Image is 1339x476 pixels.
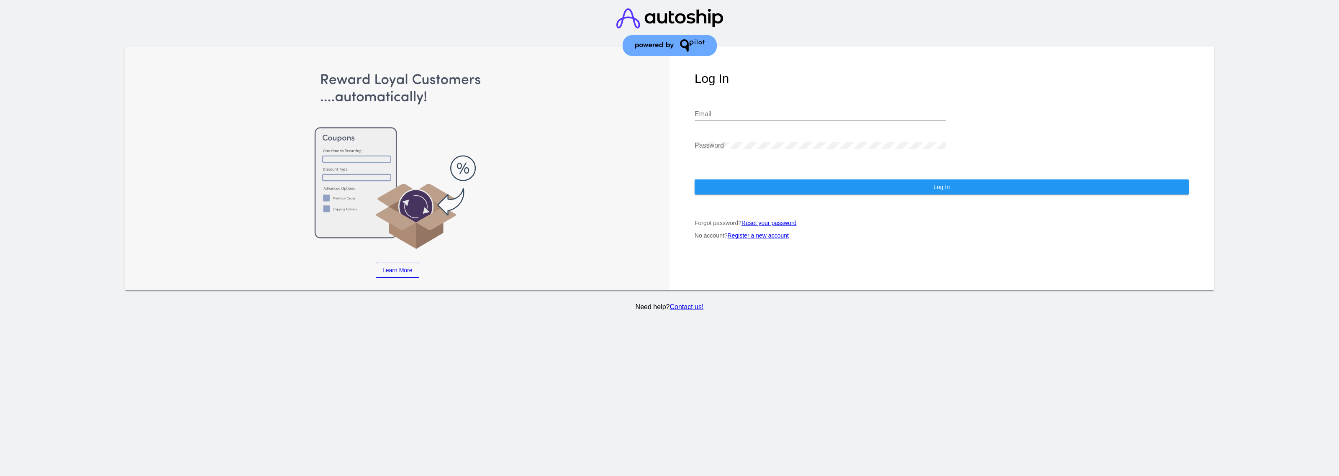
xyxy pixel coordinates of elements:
a: Register a new account [728,232,789,239]
p: No account? [695,232,1189,239]
p: Forgot password? [695,220,1189,226]
input: Email [695,110,946,118]
span: Learn More [382,267,413,274]
a: Learn More [376,263,419,278]
img: Apply Coupons Automatically to Scheduled Orders with QPilot [150,72,644,250]
p: Need help? [123,303,1216,311]
span: Log In [934,184,950,190]
h1: Log In [695,72,1189,86]
a: Contact us! [669,303,703,310]
button: Log In [695,179,1189,194]
a: Reset your password [741,220,797,226]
